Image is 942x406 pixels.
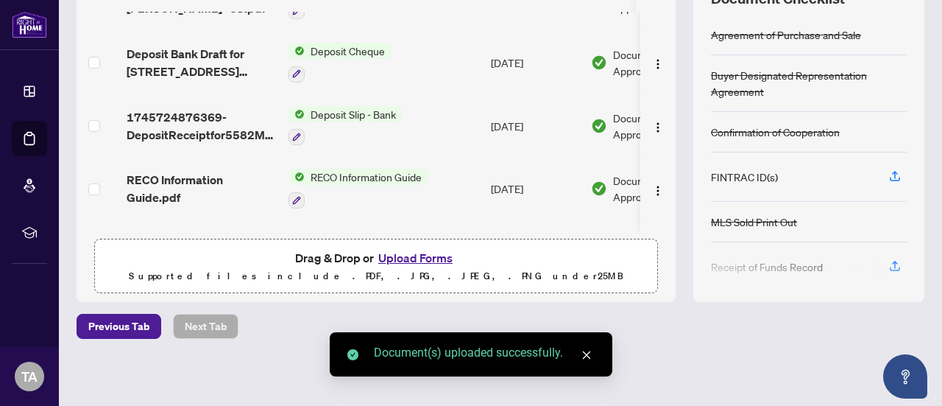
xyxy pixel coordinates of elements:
button: Upload Forms [374,248,457,267]
td: [DATE] [485,94,585,158]
span: Deposit Cheque [305,43,391,59]
div: Agreement of Purchase and Sale [711,27,861,43]
div: Receipt of Funds Record [711,259,823,275]
div: MLS Sold Print Out [711,214,797,230]
span: Previous Tab [88,315,149,338]
button: Status IconDeposit Cheque [288,43,391,83]
span: Document Approved [613,110,704,142]
td: [DATE] [485,31,585,94]
td: [DATE] [485,157,585,220]
img: logo [12,11,47,38]
button: Next Tab [173,314,238,339]
a: Close [578,347,595,363]
span: close [581,350,592,360]
img: Document Status [591,55,607,71]
span: Deposit Slip - Bank [305,106,402,122]
img: Document Status [591,181,607,197]
button: Status IconDeposit Slip - Bank [288,106,402,146]
div: FINTRAC ID(s) [711,169,778,185]
img: Status Icon [288,106,305,122]
span: Deposit Bank Draft for [STREET_ADDRESS][PERSON_NAME]pdf [127,45,277,80]
span: Document Approved [613,46,704,79]
span: Drag & Drop or [295,248,457,267]
button: Logo [646,51,670,74]
span: RECO Information Guide [305,169,428,185]
img: Logo [652,185,664,197]
button: Logo [646,177,670,200]
div: Document(s) uploaded successfully. [374,344,595,362]
span: 1745724876369-DepositReceiptfor5582Mcfarren.pdf [127,108,277,144]
p: Supported files include .PDF, .JPG, .JPEG, .PNG under 25 MB [104,267,648,285]
div: Confirmation of Cooperation [711,124,840,140]
span: RECO Information Guide.pdf [127,171,277,206]
img: Status Icon [288,169,305,185]
span: check-circle [347,349,358,360]
img: Status Icon [288,43,305,59]
div: Buyer Designated Representation Agreement [711,67,907,99]
img: Document Status [591,118,607,134]
button: Logo [646,114,670,138]
button: Open asap [883,354,927,399]
td: [DATE] [485,220,585,284]
img: Logo [652,122,664,133]
button: Status IconRECO Information Guide [288,169,428,209]
button: Previous Tab [77,314,161,339]
img: Logo [652,58,664,70]
span: Drag & Drop orUpload FormsSupported files include .PDF, .JPG, .JPEG, .PNG under25MB [95,239,657,294]
span: TA [21,366,38,387]
span: Document Approved [613,172,704,205]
